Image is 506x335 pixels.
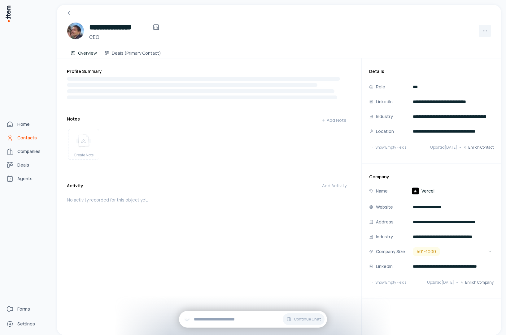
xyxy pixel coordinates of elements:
[376,263,393,270] p: LinkedIn
[4,132,51,144] a: Contacts
[427,280,454,285] span: Updated [DATE]
[17,121,30,127] span: Home
[376,204,393,210] p: Website
[369,174,494,180] h3: Company
[460,276,494,289] button: Enrich Company
[369,68,494,74] h3: Details
[369,141,406,154] button: Show Empty Fields
[369,276,406,289] button: Show Empty Fields
[376,83,385,90] p: Role
[17,306,30,312] span: Forms
[412,187,419,195] img: Vercel
[294,317,321,322] span: Continue Chat
[89,33,162,41] h3: CEO
[17,176,33,182] span: Agents
[67,116,80,122] h3: Notes
[4,159,51,171] a: deals
[67,46,101,58] button: Overview
[376,248,405,255] p: Company Size
[463,141,494,154] button: Enrich Contact
[4,303,51,315] a: Forms
[4,318,51,330] a: Settings
[376,113,393,120] p: Industry
[376,98,393,105] p: LinkedIn
[316,114,351,126] button: Add Note
[317,180,351,192] button: Add Activity
[17,148,41,155] span: Companies
[17,135,37,141] span: Contacts
[67,22,84,40] img: Guillermo Rauch
[67,68,351,74] h3: Profile Summary
[76,134,91,148] img: create note
[321,117,347,123] div: Add Note
[4,118,51,130] a: Home
[67,197,351,203] p: No activity recorded for this object yet.
[67,183,83,189] h3: Activity
[179,311,327,328] div: Continue Chat
[412,187,434,195] a: Vercel
[421,188,434,194] span: Vercel
[376,188,388,194] p: Name
[101,46,165,58] button: Deals (Primary Contact)
[17,321,35,327] span: Settings
[4,172,51,185] a: Agents
[376,233,393,240] p: Industry
[4,145,51,158] a: Companies
[283,313,325,325] button: Continue Chat
[376,218,394,225] p: Address
[376,128,394,135] p: Location
[479,25,491,37] button: More actions
[74,153,94,158] span: Create Note
[5,5,11,23] img: Item Brain Logo
[430,145,457,150] span: Updated [DATE]
[17,162,29,168] span: Deals
[68,129,99,160] button: create noteCreate Note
